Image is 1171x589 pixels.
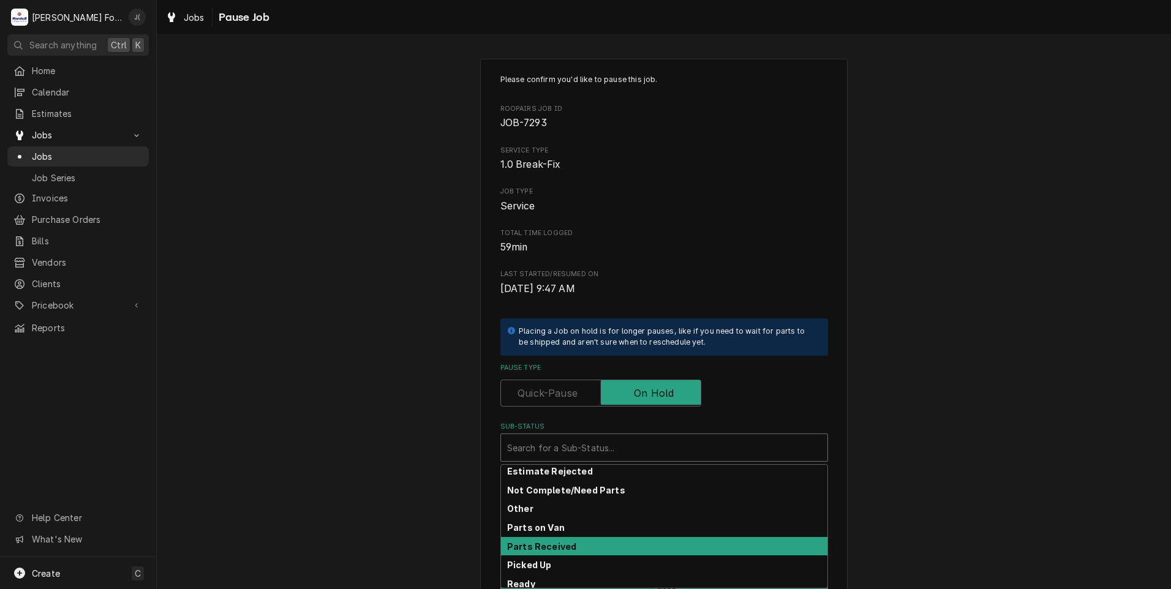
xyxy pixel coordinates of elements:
[32,299,124,312] span: Pricebook
[500,159,561,170] span: 1.0 Break-Fix
[519,326,816,348] div: Placing a Job on hold is for longer pauses, like if you need to wait for parts to be shipped and ...
[500,74,828,549] div: Job Pause Form
[32,321,143,334] span: Reports
[500,146,828,156] span: Service Type
[500,74,828,85] p: Please confirm you'd like to pause this job.
[500,104,828,130] div: Roopairs Job ID
[32,86,143,99] span: Calendar
[160,7,209,28] a: Jobs
[11,9,28,26] div: M
[507,560,551,570] strong: Picked Up
[7,274,149,294] a: Clients
[215,9,269,26] span: Pause Job
[500,269,828,279] span: Last Started/Resumed On
[32,511,141,524] span: Help Center
[32,64,143,77] span: Home
[500,200,535,212] span: Service
[32,234,143,247] span: Bills
[32,192,143,204] span: Invoices
[500,116,828,130] span: Roopairs Job ID
[32,107,143,120] span: Estimates
[7,188,149,208] a: Invoices
[507,466,593,476] strong: Estimate Rejected
[500,283,575,294] span: [DATE] 9:47 AM
[7,295,149,315] a: Go to Pricebook
[500,117,547,129] span: JOB-7293
[500,363,828,373] label: Pause Type
[507,541,576,552] strong: Parts Received
[7,529,149,549] a: Go to What's New
[32,256,143,269] span: Vendors
[7,34,149,56] button: Search anythingCtrlK
[7,252,149,272] a: Vendors
[7,508,149,528] a: Go to Help Center
[500,241,528,253] span: 59min
[32,213,143,226] span: Purchase Orders
[500,187,828,213] div: Job Type
[7,82,149,102] a: Calendar
[7,61,149,81] a: Home
[135,567,141,580] span: C
[507,503,533,514] strong: Other
[507,522,565,533] strong: Parts on Van
[11,9,28,26] div: Marshall Food Equipment Service's Avatar
[32,533,141,546] span: What's New
[500,228,828,238] span: Total Time Logged
[129,9,146,26] div: Jeff Debigare (109)'s Avatar
[32,568,60,579] span: Create
[7,168,149,188] a: Job Series
[32,277,143,290] span: Clients
[500,363,828,407] div: Pause Type
[500,228,828,255] div: Total Time Logged
[500,240,828,255] span: Total Time Logged
[7,146,149,167] a: Jobs
[7,103,149,124] a: Estimates
[7,318,149,338] a: Reports
[184,11,205,24] span: Jobs
[500,104,828,114] span: Roopairs Job ID
[32,171,143,184] span: Job Series
[32,150,143,163] span: Jobs
[7,125,149,145] a: Go to Jobs
[32,129,124,141] span: Jobs
[500,199,828,214] span: Job Type
[111,39,127,51] span: Ctrl
[507,485,625,495] strong: Not Complete/Need Parts
[29,39,97,51] span: Search anything
[129,9,146,26] div: J(
[7,231,149,251] a: Bills
[500,146,828,172] div: Service Type
[500,422,828,462] div: Sub-Status
[500,187,828,197] span: Job Type
[500,282,828,296] span: Last Started/Resumed On
[500,157,828,172] span: Service Type
[500,422,828,432] label: Sub-Status
[7,209,149,230] a: Purchase Orders
[500,269,828,296] div: Last Started/Resumed On
[507,579,535,589] strong: Ready
[135,39,141,51] span: K
[32,11,122,24] div: [PERSON_NAME] Food Equipment Service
